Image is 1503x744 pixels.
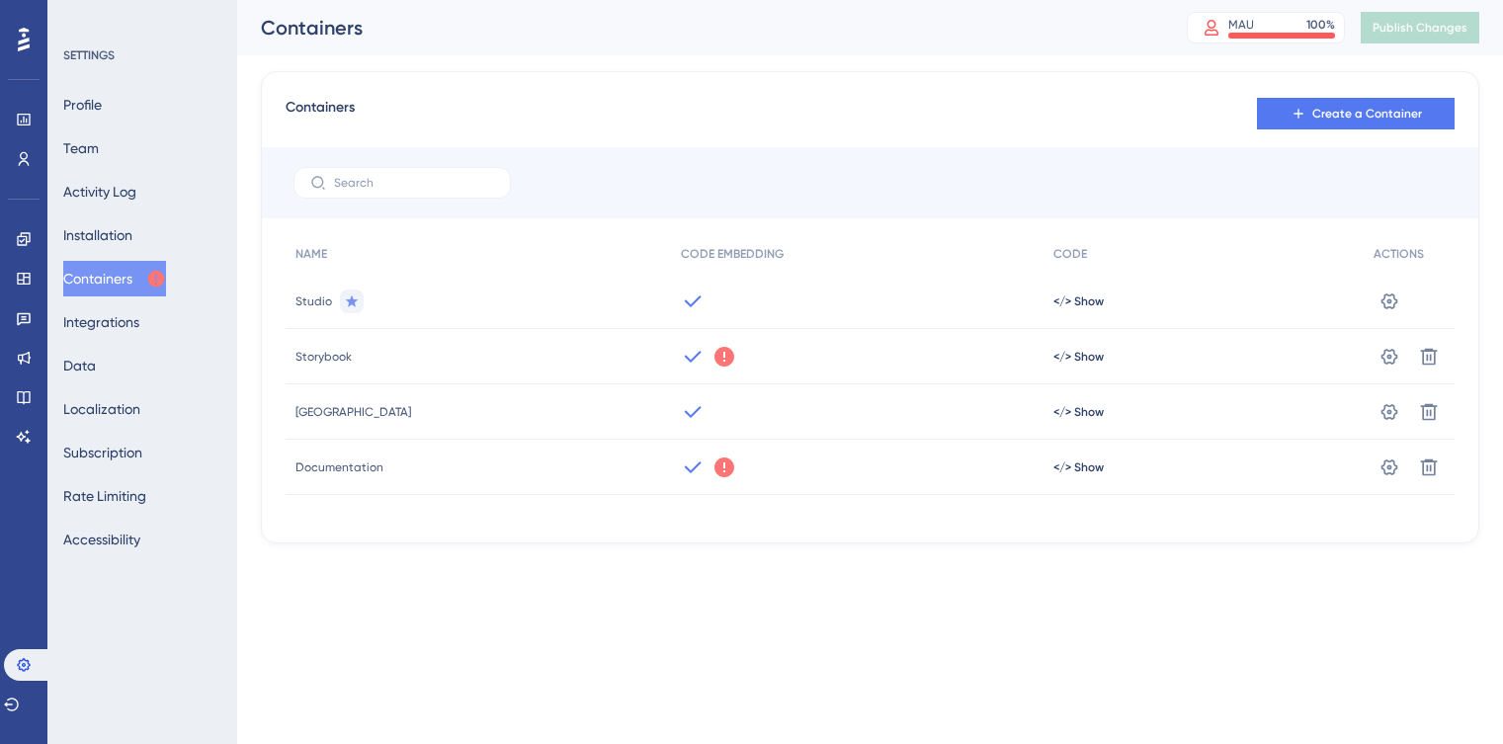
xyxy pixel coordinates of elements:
[1053,246,1087,262] span: CODE
[1053,349,1104,365] button: </> Show
[63,217,132,253] button: Installation
[1361,12,1479,43] button: Publish Changes
[1053,459,1104,475] button: </> Show
[1053,404,1104,420] button: </> Show
[63,478,146,514] button: Rate Limiting
[295,349,352,365] span: Storybook
[63,87,102,123] button: Profile
[63,47,223,63] div: SETTINGS
[1228,17,1254,33] div: MAU
[1312,106,1422,122] span: Create a Container
[63,522,140,557] button: Accessibility
[1257,98,1455,129] button: Create a Container
[261,14,1137,41] div: Containers
[1306,17,1335,33] div: 100 %
[295,459,383,475] span: Documentation
[63,130,99,166] button: Team
[63,348,96,383] button: Data
[1373,20,1467,36] span: Publish Changes
[1374,246,1424,262] span: ACTIONS
[286,96,355,131] span: Containers
[63,174,136,209] button: Activity Log
[63,435,142,470] button: Subscription
[295,246,327,262] span: NAME
[1053,293,1104,309] button: </> Show
[63,304,139,340] button: Integrations
[681,246,784,262] span: CODE EMBEDDING
[295,404,411,420] span: [GEOGRAPHIC_DATA]
[63,261,166,296] button: Containers
[295,293,332,309] span: Studio
[334,176,494,190] input: Search
[63,391,140,427] button: Localization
